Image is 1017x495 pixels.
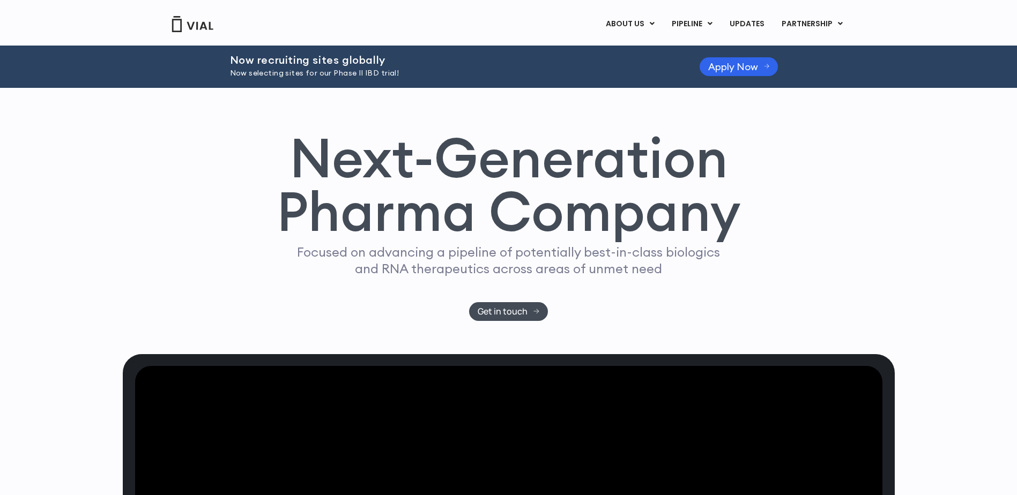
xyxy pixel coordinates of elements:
[708,63,758,71] span: Apply Now
[230,67,673,79] p: Now selecting sites for our Phase II IBD trial!
[277,131,741,239] h1: Next-Generation Pharma Company
[700,57,778,76] a: Apply Now
[293,244,725,277] p: Focused on advancing a pipeline of potentially best-in-class biologics and RNA therapeutics acros...
[663,15,721,33] a: PIPELINEMenu Toggle
[721,15,773,33] a: UPDATES
[230,54,673,66] h2: Now recruiting sites globally
[469,302,548,321] a: Get in touch
[773,15,851,33] a: PARTNERSHIPMenu Toggle
[478,307,528,316] span: Get in touch
[171,16,214,32] img: Vial Logo
[597,15,663,33] a: ABOUT USMenu Toggle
